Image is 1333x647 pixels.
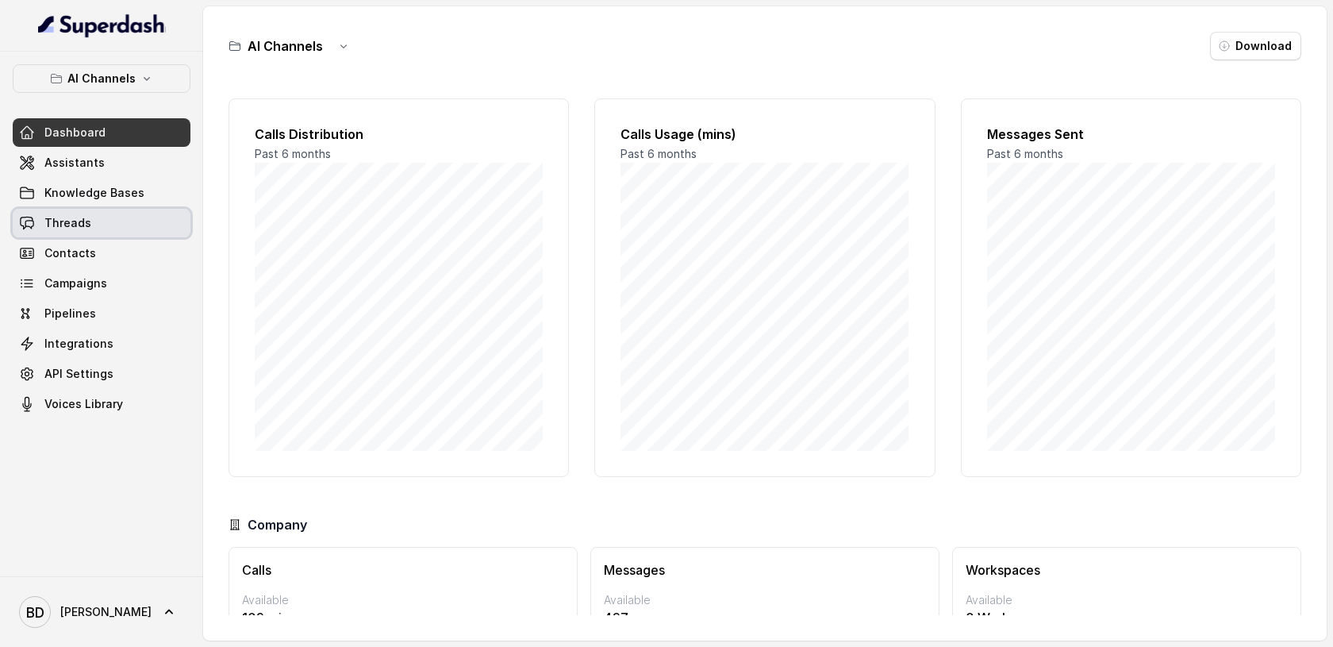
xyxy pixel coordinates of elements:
[26,604,44,621] text: BD
[44,185,144,201] span: Knowledge Bases
[604,560,926,580] h3: Messages
[13,329,190,358] a: Integrations
[255,125,543,144] h2: Calls Distribution
[13,269,190,298] a: Campaigns
[44,396,123,412] span: Voices Library
[966,592,1288,608] p: Available
[966,560,1288,580] h3: Workspaces
[620,147,697,160] span: Past 6 months
[604,592,926,608] p: Available
[13,209,190,237] a: Threads
[67,69,136,88] p: AI Channels
[13,148,190,177] a: Assistants
[13,179,190,207] a: Knowledge Bases
[44,245,96,261] span: Contacts
[44,275,107,291] span: Campaigns
[987,147,1063,160] span: Past 6 months
[248,515,307,534] h3: Company
[248,37,323,56] h3: AI Channels
[13,360,190,388] a: API Settings
[1210,32,1301,60] button: Download
[242,560,564,580] h3: Calls
[255,147,331,160] span: Past 6 months
[987,125,1275,144] h2: Messages Sent
[242,608,564,627] p: 109 mins
[13,390,190,418] a: Voices Library
[966,608,1288,627] p: 0 Workspaces
[13,118,190,147] a: Dashboard
[44,215,91,231] span: Threads
[13,64,190,93] button: AI Channels
[44,336,113,352] span: Integrations
[44,306,96,322] span: Pipelines
[60,604,152,620] span: [PERSON_NAME]
[604,608,926,627] p: 497 messages
[13,590,190,634] a: [PERSON_NAME]
[242,592,564,608] p: Available
[38,13,166,38] img: light.svg
[44,125,106,141] span: Dashboard
[44,366,113,382] span: API Settings
[620,125,909,144] h2: Calls Usage (mins)
[13,299,190,328] a: Pipelines
[13,239,190,268] a: Contacts
[44,155,105,171] span: Assistants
